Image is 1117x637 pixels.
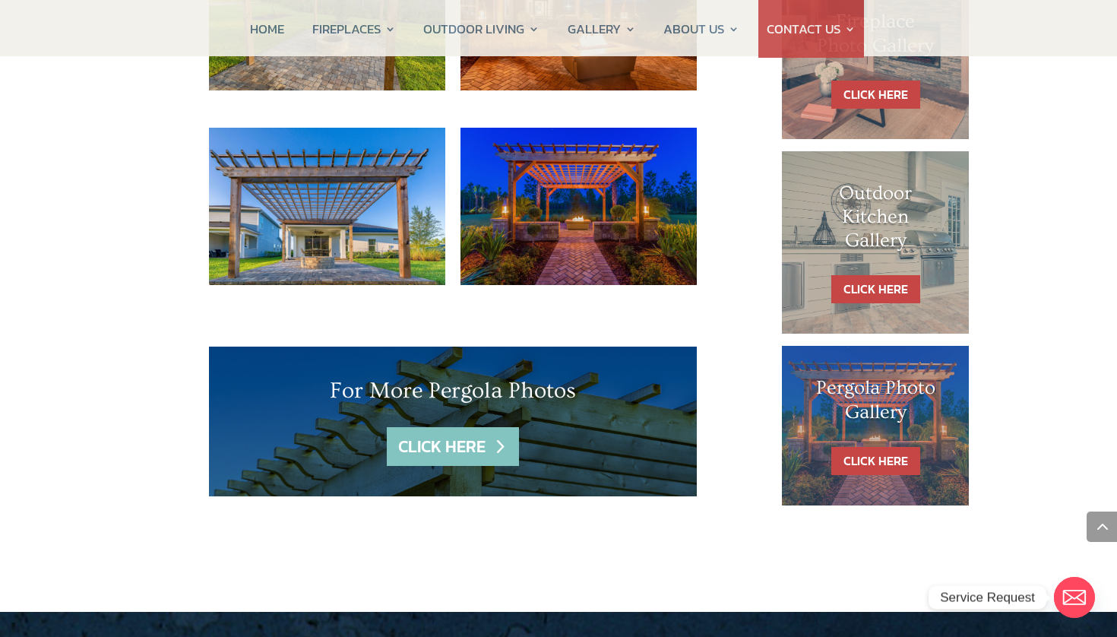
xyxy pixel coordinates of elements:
a: CLICK HERE [831,81,920,109]
img: quickquote_photo_left@2x [460,128,697,285]
a: CLICK HERE [387,427,519,466]
h2: For More Pergola Photos [255,377,651,412]
h1: Outdoor Kitchen Gallery [812,182,938,261]
img: pergola jacksonville [209,128,445,285]
h1: Pergola Photo Gallery [812,376,938,431]
a: CLICK HERE [831,447,920,475]
a: Email [1054,577,1095,618]
a: CLICK HERE [831,275,920,303]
